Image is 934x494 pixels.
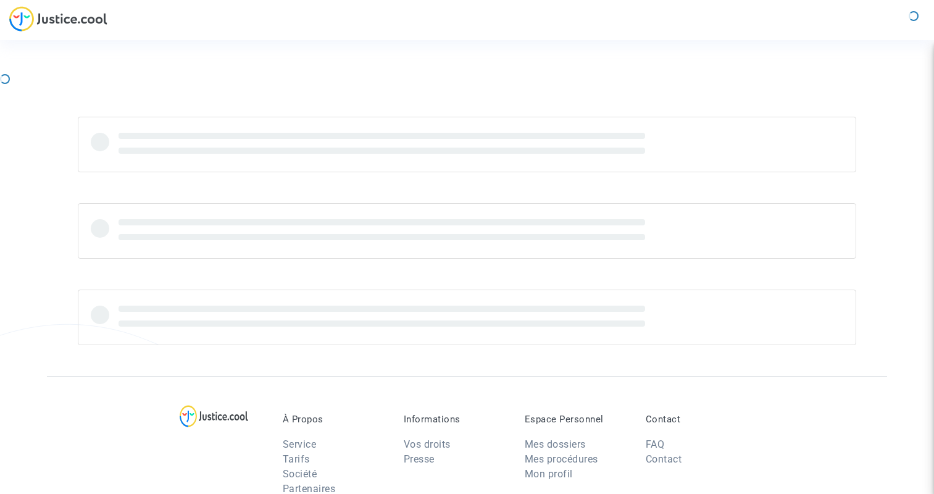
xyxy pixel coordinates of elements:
a: Société [283,468,317,480]
a: Mon profil [525,468,573,480]
a: Presse [404,453,435,465]
p: Espace Personnel [525,414,627,425]
p: À Propos [283,414,385,425]
a: Tarifs [283,453,310,465]
p: Informations [404,414,506,425]
img: jc-logo.svg [9,6,107,31]
p: Contact [646,414,748,425]
img: logo-lg.svg [180,405,248,427]
a: Service [283,438,317,450]
a: Contact [646,453,682,465]
a: Mes dossiers [525,438,586,450]
a: FAQ [646,438,665,450]
a: Mes procédures [525,453,598,465]
a: Vos droits [404,438,451,450]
